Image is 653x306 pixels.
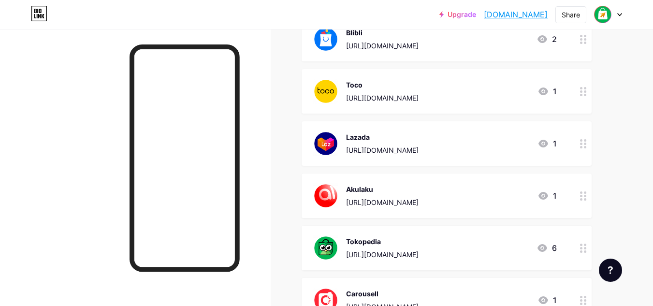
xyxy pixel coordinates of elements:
div: 1 [537,138,557,149]
img: Blibli [313,27,338,52]
div: 1 [537,190,557,202]
div: [URL][DOMAIN_NAME] [346,41,419,51]
div: [URL][DOMAIN_NAME] [346,93,419,103]
div: 1 [537,86,557,97]
a: [DOMAIN_NAME] [484,9,548,20]
img: Toco [313,79,338,104]
div: [URL][DOMAIN_NAME] [346,197,419,207]
div: Akulaku [346,184,419,194]
div: Carousell [346,289,419,299]
div: Tokopedia [346,236,419,247]
div: Share [562,10,580,20]
div: 1 [537,294,557,306]
div: Blibli [346,28,419,38]
a: Upgrade [439,11,476,18]
img: Lazada [313,131,338,156]
img: Akulaku [313,183,338,208]
div: 2 [537,33,557,45]
div: Toco [346,80,419,90]
div: [URL][DOMAIN_NAME] [346,249,419,260]
div: [URL][DOMAIN_NAME] [346,145,419,155]
img: muaraart [594,5,612,24]
div: Lazada [346,132,419,142]
div: 6 [537,242,557,254]
img: Tokopedia [313,235,338,261]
